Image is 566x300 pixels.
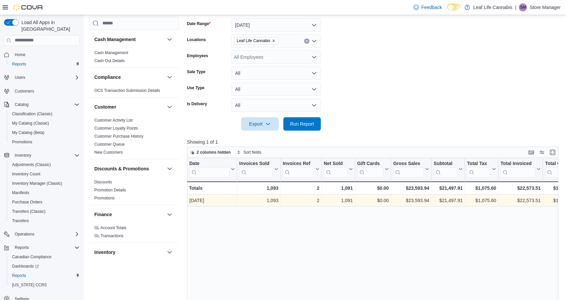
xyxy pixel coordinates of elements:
[234,37,279,44] span: Leaf Life Cannabis
[467,160,491,167] div: Total Tax
[94,233,123,239] span: GL Transactions
[7,169,82,179] button: Inventory Count
[166,165,174,173] button: Discounts & Promotions
[94,74,121,81] h3: Compliance
[15,245,29,250] span: Reports
[1,243,82,252] button: Reports
[166,248,174,256] button: Inventory
[94,36,136,43] h3: Cash Management
[357,160,389,177] button: Gift Cards
[12,181,62,186] span: Inventory Manager (Classic)
[166,103,174,111] button: Customer
[9,281,80,289] span: Washington CCRS
[393,160,424,177] div: Gross Sales
[239,196,278,204] div: 1,093
[187,101,207,107] label: Is Delivery
[1,151,82,160] button: Inventory
[12,111,53,117] span: Classification (Classic)
[189,196,235,204] div: [DATE]
[9,272,80,280] span: Reports
[7,179,82,188] button: Inventory Manager (Classic)
[9,161,54,169] a: Adjustments (Classic)
[187,21,211,26] label: Date Range
[19,19,80,32] span: Load All Apps in [GEOGRAPHIC_DATA]
[9,110,55,118] a: Classification (Classic)
[94,134,144,139] span: Customer Purchase History
[12,61,26,67] span: Reports
[9,207,80,215] span: Transfers (Classic)
[500,160,535,177] div: Total Invoiced
[197,150,231,155] span: 2 columns hidden
[12,73,80,82] span: Users
[9,272,29,280] a: Reports
[7,216,82,226] button: Transfers
[519,3,527,11] div: Store Manager
[9,138,35,146] a: Promotions
[1,50,82,59] button: Home
[189,184,235,192] div: Totals
[9,217,80,225] span: Transfers
[1,73,82,82] button: Users
[467,184,496,192] div: $1,075.60
[15,75,25,80] span: Users
[94,196,115,200] a: Promotions
[94,180,112,184] a: Discounts
[411,1,445,14] a: Feedback
[434,160,457,177] div: Subtotal
[434,184,463,192] div: $21,497.91
[9,281,50,289] a: [US_STATE] CCRS
[15,89,34,94] span: Customers
[434,160,457,167] div: Subtotal
[283,160,314,167] div: Invoices Ref
[7,197,82,207] button: Purchase Orders
[166,35,174,43] button: Cash Management
[9,119,52,127] a: My Catalog (Classic)
[9,189,32,197] a: Manifests
[166,73,174,81] button: Compliance
[9,119,80,127] span: My Catalog (Classic)
[467,160,496,177] button: Total Tax
[94,36,164,43] button: Cash Management
[7,262,82,271] a: Dashboards
[12,282,47,288] span: [US_STATE] CCRS
[239,160,273,177] div: Invoices Sold
[9,189,80,197] span: Manifests
[94,126,138,131] span: Customer Loyalty Points
[9,129,47,137] a: My Catalog (Beta)
[393,184,429,192] div: $23,593.94
[393,160,424,167] div: Gross Sales
[467,160,491,177] div: Total Tax
[9,217,31,225] a: Transfers
[94,211,164,218] button: Finance
[9,207,48,215] a: Transfers (Classic)
[15,153,31,158] span: Inventory
[189,160,229,177] div: Date
[12,87,80,95] span: Customers
[1,230,82,239] button: Operations
[12,151,34,159] button: Inventory
[7,119,82,128] button: My Catalog (Classic)
[94,226,126,230] a: GL Account Totals
[447,4,461,11] input: Dark Mode
[9,179,80,187] span: Inventory Manager (Classic)
[323,160,353,177] button: Net Sold
[473,3,512,11] p: Leaf Life Cannabis
[94,142,125,147] a: Customer Queue
[94,150,123,155] span: New Customers
[12,171,40,177] span: Inventory Count
[89,178,179,205] div: Discounts & Promotions
[94,225,126,231] span: GL Account Totals
[187,53,208,58] label: Employees
[538,148,546,156] button: Display options
[357,196,389,204] div: $0.00
[241,117,279,131] button: Export
[12,87,37,95] a: Customers
[89,49,179,67] div: Cash Management
[12,244,31,252] button: Reports
[500,184,541,192] div: $22,573.51
[283,196,319,204] div: 2
[231,99,321,112] button: All
[166,210,174,218] button: Finance
[9,179,65,187] a: Inventory Manager (Classic)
